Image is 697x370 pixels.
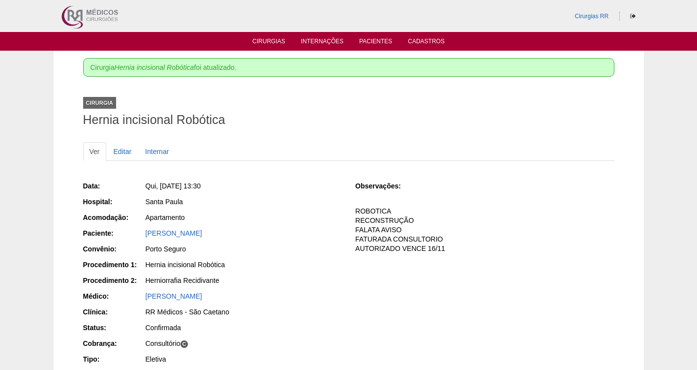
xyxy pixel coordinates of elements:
[107,142,138,161] a: Editar
[355,181,417,191] div: Observações:
[83,142,106,161] a: Ver
[146,354,342,364] div: Eletiva
[575,13,608,20] a: Cirurgias RR
[83,291,145,301] div: Médico:
[630,13,636,19] i: Sair
[83,181,145,191] div: Data:
[146,229,202,237] a: [PERSON_NAME]
[146,323,342,333] div: Confirmada
[252,38,285,48] a: Cirurgias
[83,339,145,348] div: Cobrança:
[83,228,145,238] div: Paciente:
[146,339,342,348] div: Consultório
[83,114,614,126] h1: Hernia incisional Robótica
[359,38,392,48] a: Pacientes
[83,323,145,333] div: Status:
[146,260,342,270] div: Hernia incisional Robótica
[146,213,342,222] div: Apartamento
[83,276,145,285] div: Procedimento 2:
[83,260,145,270] div: Procedimento 1:
[83,244,145,254] div: Convênio:
[146,244,342,254] div: Porto Seguro
[83,97,116,109] div: Cirurgia
[146,307,342,317] div: RR Médicos - São Caetano
[115,63,194,71] em: Hernia incisional Robótica
[83,354,145,364] div: Tipo:
[146,276,342,285] div: Herniorrafia Recidivante
[408,38,445,48] a: Cadastros
[180,340,188,348] span: C
[301,38,344,48] a: Internações
[83,197,145,207] div: Hospital:
[83,213,145,222] div: Acomodação:
[139,142,175,161] a: Internar
[83,307,145,317] div: Clínica:
[146,182,201,190] span: Qui, [DATE] 13:30
[83,58,614,77] div: Cirurgia foi atualizado.
[355,207,614,253] p: ROBOTICA RECONSTRUÇÃO FALATA AVISO FATURADA CONSULTORIO AUTORIZADO VENCE 16/11
[146,197,342,207] div: Santa Paula
[146,292,202,300] a: [PERSON_NAME]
